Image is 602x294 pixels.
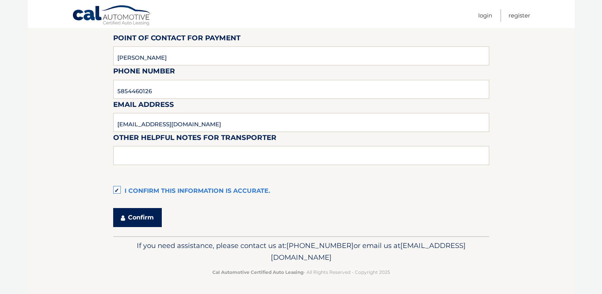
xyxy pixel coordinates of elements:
[113,208,162,227] button: Confirm
[113,184,489,199] label: I confirm this information is accurate.
[113,99,174,113] label: Email Address
[72,5,152,27] a: Cal Automotive
[113,132,277,146] label: Other helpful notes for transporter
[286,241,354,250] span: [PHONE_NUMBER]
[478,9,492,22] a: Login
[113,32,240,46] label: Point of Contact for Payment
[118,268,484,276] p: - All Rights Reserved - Copyright 2025
[118,240,484,264] p: If you need assistance, please contact us at: or email us at
[212,269,303,275] strong: Cal Automotive Certified Auto Leasing
[509,9,530,22] a: Register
